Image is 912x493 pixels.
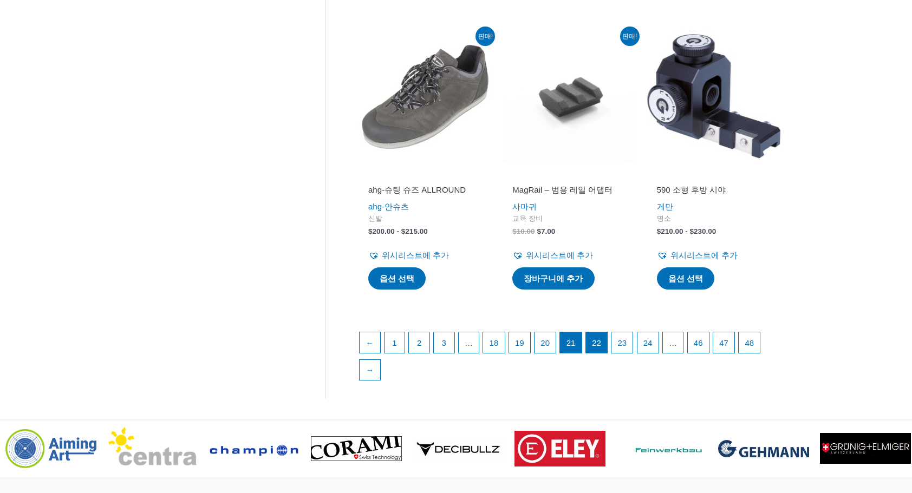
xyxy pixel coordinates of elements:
[657,267,714,290] a: "590 Compact Rear Sight"에 대한 옵션을 선택하십시오.
[409,332,429,353] a: 페이지 2
[512,267,594,290] a: 장바구니에 추가: "MagRail - 범용 레일 어댑터"
[368,267,426,290] a: "ahg-슈팅 슈즈 ALLROUND" 옵션을 선택하세요
[661,227,683,235] bdi: 210.00
[385,332,405,353] a: 페이지 1
[535,332,556,353] a: 20쪽
[657,185,771,195] h2: 590 소형 후방 시야
[512,169,626,182] iframe: Customer reviews powered by Trustpilot
[512,185,626,195] h2: MagRail – 범용 레일 어댑터
[560,332,581,353] span: 페이지 21
[509,332,530,353] a: 페이지 19
[657,227,716,235] font: $
[537,227,541,235] span: $
[401,227,428,235] bdi: 215.00
[657,202,673,211] a: 게만
[503,30,636,163] img: MagRail - 범용 레일 어댑터
[663,332,683,353] span: …
[359,30,492,163] img: AHG-사격 신발 올라운드
[475,27,495,46] span: 판매!
[368,185,482,195] h2: ahg-슈팅 슈즈 ALLROUND
[368,227,428,235] font: $
[690,227,716,235] bdi: 230.00
[739,332,760,353] a: 페이지 48
[368,202,409,211] a: ahg-안슈츠
[657,169,771,182] iframe: Customer reviews powered by Trustpilot
[657,185,771,199] a: 590 소형 후방 시야
[368,214,482,224] span: 신발
[512,214,626,224] span: 교육 장비
[360,360,380,380] a: →
[611,332,633,353] a: 페이지 23
[373,227,395,235] bdi: 200.00
[688,332,709,353] a: 페이지 46
[586,332,607,353] a: 페이지 22
[359,332,780,386] nav: 제품 페이지 매김
[483,332,504,353] a: 페이지 18
[512,227,535,235] bdi: 10.00
[401,227,406,235] span: $
[713,332,734,353] a: 페이지 47
[637,332,659,353] a: 페이지 24
[512,227,517,235] span: $
[657,248,738,263] a: 위시리스트에 추가
[512,202,537,211] a: 사마귀
[434,332,454,353] a: 페이지 3
[670,251,738,260] span: 위시리스트에 추가
[397,227,400,235] span: -
[685,227,688,235] span: -
[620,27,640,46] span: 판매!
[459,332,479,353] span: …
[368,169,482,182] iframe: Customer reviews powered by Trustpilot
[512,185,626,199] a: MagRail – 범용 레일 어댑터
[657,214,771,224] span: 명소
[512,248,593,263] a: 위시리스트에 추가
[382,251,449,260] span: 위시리스트에 추가
[537,227,555,235] bdi: 7.00
[690,227,694,235] span: $
[368,185,482,199] a: ahg-슈팅 슈즈 ALLROUND
[514,431,605,466] img: 브랜드 로고
[360,332,380,353] a: ←
[647,30,780,163] img: 590 소형 후방 시야
[526,251,593,260] span: 위시리스트에 추가
[368,248,449,263] a: 위시리스트에 추가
